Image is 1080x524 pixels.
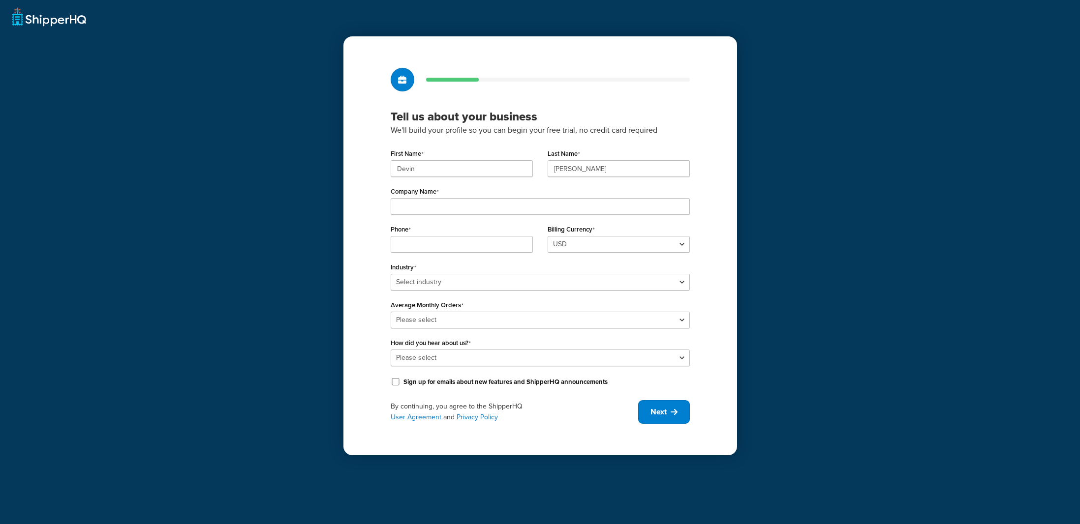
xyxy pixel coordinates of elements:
label: Billing Currency [548,226,595,233]
label: First Name [391,150,424,158]
a: User Agreement [391,412,441,422]
label: How did you hear about us? [391,339,471,347]
label: Last Name [548,150,580,158]
p: We'll build your profile so you can begin your free trial, no credit card required [391,124,690,137]
label: Average Monthly Orders [391,301,463,309]
label: Sign up for emails about new features and ShipperHQ announcements [403,378,608,386]
label: Industry [391,263,416,271]
label: Phone [391,226,411,233]
h3: Tell us about your business [391,109,690,124]
span: Next [650,407,667,417]
a: Privacy Policy [457,412,498,422]
div: By continuing, you agree to the ShipperHQ and [391,401,638,423]
label: Company Name [391,188,439,196]
button: Next [638,400,690,424]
